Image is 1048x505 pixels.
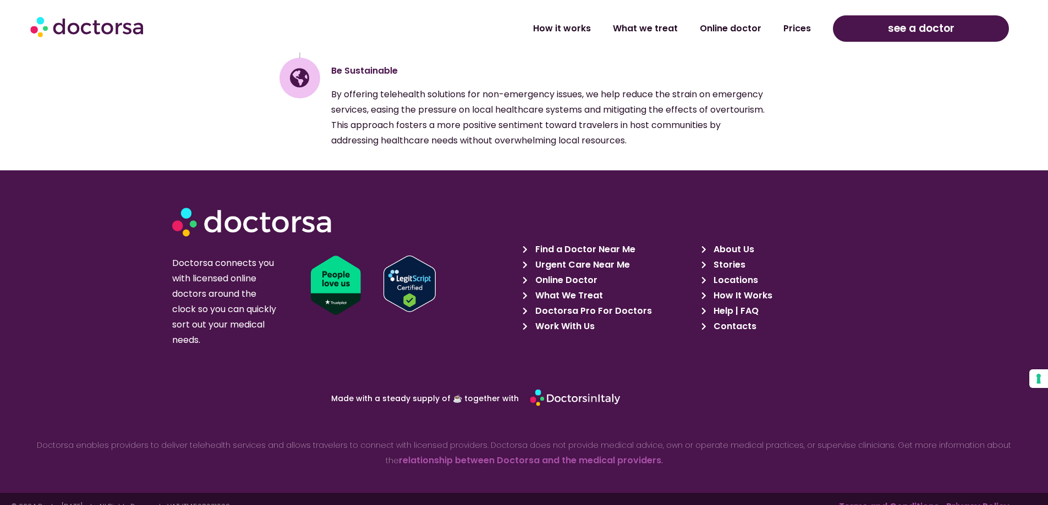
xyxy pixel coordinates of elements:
[399,454,661,467] a: relationship between Doctorsa and the medical providers
[383,256,530,312] a: Verify LegitScript Approval for www.doctorsa.com
[172,256,281,348] p: Doctorsa connects you with licensed online doctors around the clock so you can quickly sort out y...
[228,395,519,402] p: Made with a steady supply of ☕ together with
[331,87,769,148] p: By offering telehealth solutions for non-emergency issues, we help reduce the strain on emergency...
[523,303,695,319] a: Doctorsa Pro For Doctors
[602,16,689,41] a: What we treat
[533,288,603,303] span: What We Treat
[523,273,695,288] a: Online Doctor
[37,437,1012,468] p: Doctorsa enables providers to deliver telehealth services and allows travelers to connect with li...
[523,257,695,273] a: Urgent Care Near Me
[711,319,756,334] span: Contacts
[661,455,663,466] strong: .
[833,15,1009,42] a: see a doctor
[701,257,874,273] a: Stories
[331,64,398,77] a: Be Sustainable
[772,16,822,41] a: Prices
[701,242,874,257] a: About Us
[533,242,635,257] span: Find a Doctor Near Me
[533,303,652,319] span: Doctorsa Pro For Doctors
[1029,369,1048,388] button: Your consent preferences for tracking technologies
[533,319,595,334] span: Work With Us
[701,303,874,319] a: Help | FAQ
[701,319,874,334] a: Contacts
[533,257,630,273] span: Urgent Care Near Me
[711,303,759,319] span: Help | FAQ
[711,257,745,273] span: Stories
[888,20,954,37] span: see a doctor
[383,256,436,312] img: Verify Approval for www.doctorsa.com
[701,273,874,288] a: Locations
[689,16,772,41] a: Online doctor
[523,288,695,303] a: What We Treat
[711,273,758,288] span: Locations
[533,273,597,288] span: Online Doctor
[523,319,695,334] a: Work With Us
[522,16,602,41] a: How it works
[711,288,772,303] span: How It Works
[711,242,754,257] span: About Us
[523,242,695,257] a: Find a Doctor Near Me
[701,288,874,303] a: How It Works
[271,16,822,41] nav: Menu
